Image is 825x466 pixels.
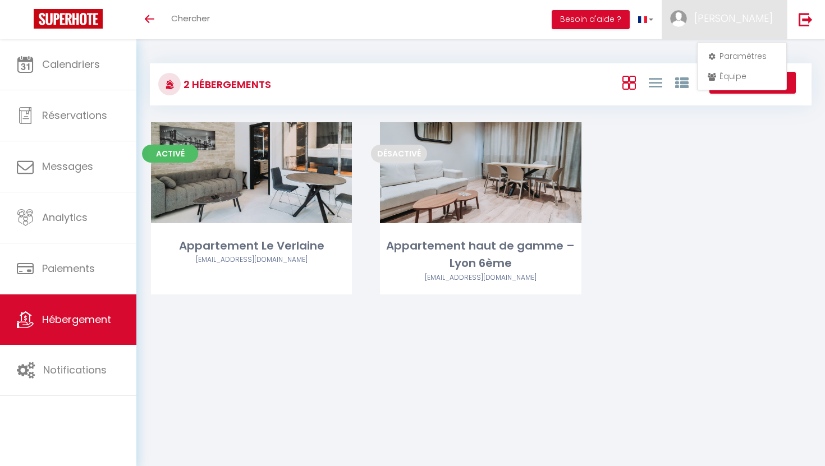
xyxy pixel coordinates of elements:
[151,255,352,265] div: Airbnb
[34,9,103,29] img: Super Booking
[142,145,198,163] span: Activé
[43,363,107,377] span: Notifications
[42,108,107,122] span: Réservations
[670,10,687,27] img: ...
[675,73,689,91] a: Vue par Groupe
[380,237,581,273] div: Appartement haut de gamme – Lyon 6ème
[649,73,662,91] a: Vue en Liste
[42,312,111,326] span: Hébergement
[42,57,100,71] span: Calendriers
[552,10,630,29] button: Besoin d'aide ?
[622,73,636,91] a: Vue en Box
[42,210,88,224] span: Analytics
[42,261,95,275] span: Paiements
[171,12,210,24] span: Chercher
[151,237,352,255] div: Appartement Le Verlaine
[181,72,271,97] h3: 2 Hébergements
[371,145,427,163] span: Désactivé
[799,12,813,26] img: logout
[700,67,783,86] a: Équipe
[694,11,773,25] span: [PERSON_NAME]
[380,273,581,283] div: Airbnb
[42,159,93,173] span: Messages
[700,47,783,66] a: Paramètres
